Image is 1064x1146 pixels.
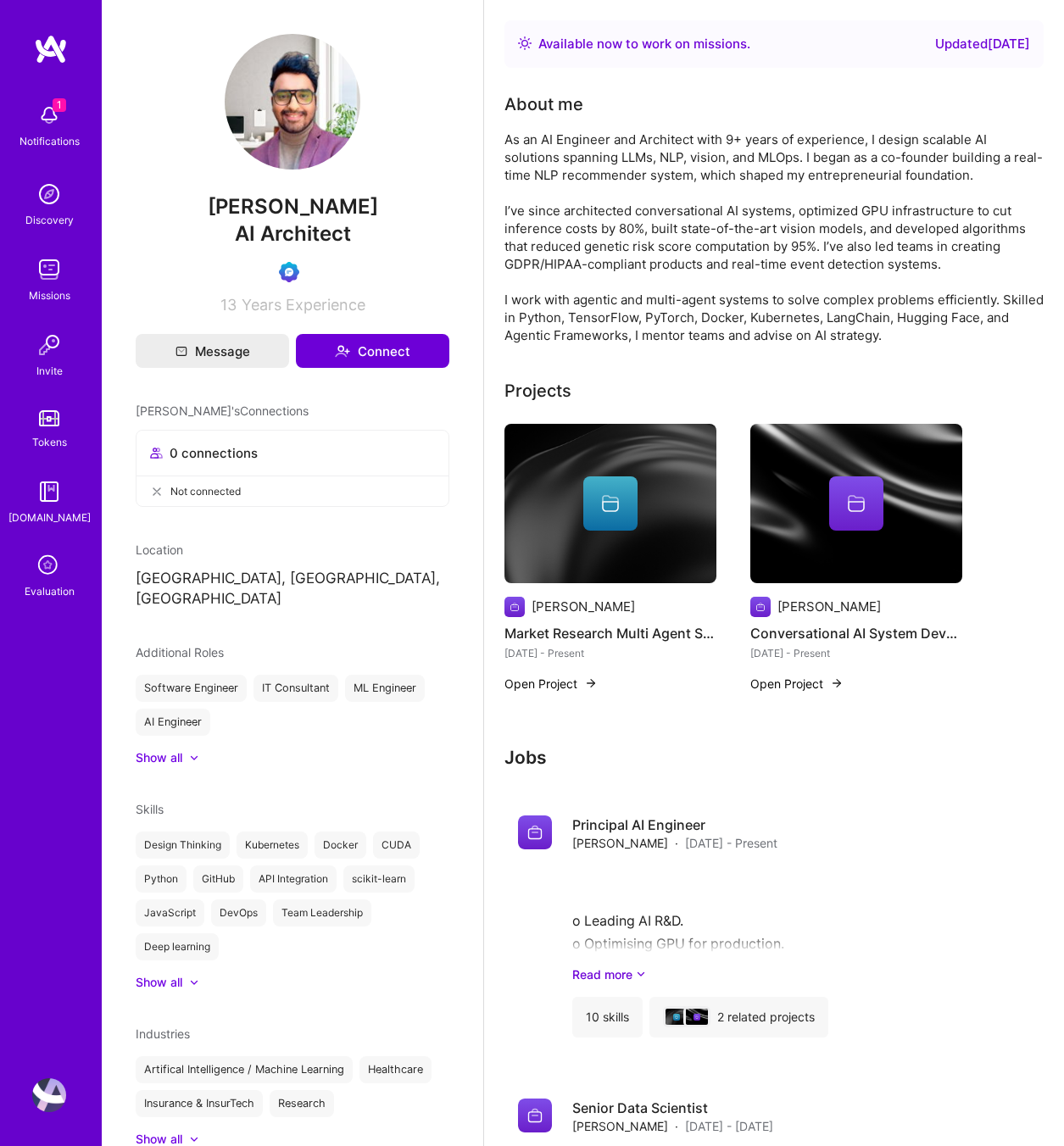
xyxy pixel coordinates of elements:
div: Show all [136,974,182,991]
button: Message [136,334,289,368]
span: [PERSON_NAME] [572,834,668,852]
img: cover [686,1009,708,1026]
button: Open Project [504,675,598,693]
div: As an AI Engineer and Architect with 9+ years of experience, I design scalable AI solutions spann... [504,131,1044,344]
img: User Avatar [225,34,360,170]
span: AI Architect [235,221,351,246]
div: Kubernetes [237,832,308,859]
span: Not connected [170,482,241,500]
div: CUDA [373,832,420,859]
img: Evaluation Call Booked [279,262,299,282]
span: 1 [53,98,66,112]
div: JavaScript [136,899,204,926]
span: 0 connections [170,444,258,462]
a: Read more [572,965,995,983]
div: [PERSON_NAME] [532,598,635,615]
p: [GEOGRAPHIC_DATA], [GEOGRAPHIC_DATA], [GEOGRAPHIC_DATA] [136,569,449,609]
div: Team Leadership [273,899,371,926]
span: [PERSON_NAME] [136,194,449,220]
div: Show all [136,749,182,766]
img: guide book [32,475,66,509]
div: Design Thinking [136,832,230,859]
img: cover [666,1009,688,1026]
span: Industries [136,1026,190,1041]
span: [DATE] - Present [685,834,777,852]
img: arrow-right [830,676,844,690]
div: Missions [29,286,70,304]
div: scikit-learn [343,865,415,893]
div: 2 related projects [649,997,828,1038]
img: cover [504,424,716,583]
span: Skills [136,802,164,816]
span: [DATE] - [DATE] [685,1117,773,1135]
img: discovery [32,177,66,211]
span: Years Experience [242,296,365,314]
div: Research [270,1090,334,1117]
div: GitHub [193,865,243,893]
div: Deep learning [136,933,219,960]
div: IT Consultant [253,675,338,702]
img: cover [750,424,962,583]
div: 10 skills [572,997,643,1038]
i: icon Mail [175,345,187,357]
i: icon Connect [335,343,350,359]
span: Additional Roles [136,645,224,659]
i: icon CloseGray [150,485,164,498]
div: ML Engineer [345,675,425,702]
div: [PERSON_NAME] [777,598,881,615]
img: bell [32,98,66,132]
img: Company logo [504,597,525,617]
i: icon ArrowDownSecondaryDark [636,965,646,983]
div: AI Engineer [136,709,210,736]
div: Insurance & InsurTech [136,1090,263,1117]
button: Connect [296,334,449,368]
img: Company logo [750,597,771,617]
img: tokens [39,410,59,426]
div: Tokens [32,433,67,451]
span: 13 [220,296,237,314]
div: Discovery [25,211,74,229]
h4: Conversational AI System Development [750,622,962,644]
i: icon Collaborator [150,447,163,459]
div: Healthcare [359,1056,432,1083]
button: Open Project [750,675,844,693]
span: [PERSON_NAME] [572,1117,668,1135]
div: Artifical Intelligence / Machine Learning [136,1056,353,1083]
img: Company logo [518,1099,552,1132]
h4: Principal AI Engineer [572,815,777,834]
h3: Jobs [504,747,1009,768]
div: DevOps [211,899,266,926]
div: Notifications [19,132,80,150]
div: [DATE] - Present [504,644,716,662]
span: [PERSON_NAME]'s Connections [136,402,309,420]
h4: Senior Data Scientist [572,1099,773,1117]
div: Evaluation [25,582,75,600]
a: User Avatar [28,1078,70,1112]
span: · [675,834,678,852]
i: icon SelectionTeam [33,550,65,582]
div: Python [136,865,187,893]
img: User Avatar [32,1078,66,1112]
div: [DATE] - Present [750,644,962,662]
img: Invite [32,328,66,362]
button: 0 connectionsNot connected [136,430,449,507]
span: · [675,1117,678,1135]
div: Available now to work on missions . [538,34,750,54]
div: Invite [36,362,63,380]
img: Availability [518,36,532,50]
div: Software Engineer [136,675,247,702]
div: [DOMAIN_NAME] [8,509,91,526]
img: logo [34,34,68,64]
img: teamwork [32,253,66,286]
h4: Market Research Multi Agent System [504,622,716,644]
div: Location [136,541,449,559]
div: Docker [315,832,366,859]
img: arrow-right [584,676,598,690]
img: Company logo [518,815,552,849]
div: About me [504,92,583,117]
div: Projects [504,378,571,403]
div: API Integration [250,865,337,893]
div: Updated [DATE] [935,34,1030,54]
